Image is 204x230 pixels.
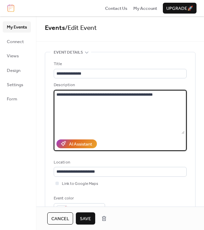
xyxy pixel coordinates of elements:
[80,215,91,222] span: Save
[3,93,31,104] a: Form
[65,22,97,34] span: / Edit Event
[54,82,185,89] div: Description
[166,5,193,12] span: Upgrade 🚀
[54,49,83,56] span: Event details
[3,21,31,32] a: My Events
[54,159,185,166] div: Location
[54,61,185,68] div: Title
[163,3,197,14] button: Upgrade🚀
[7,4,14,12] img: logo
[7,53,19,59] span: Views
[56,139,97,148] button: AI Assistant
[3,36,31,47] a: Connect
[7,96,17,102] span: Form
[7,38,24,45] span: Connect
[105,5,128,12] a: Contact Us
[133,5,157,12] a: My Account
[7,24,27,31] span: My Events
[47,212,73,225] button: Cancel
[7,67,20,74] span: Design
[69,141,92,148] div: AI Assistant
[76,212,95,225] button: Save
[3,65,31,76] a: Design
[3,79,31,90] a: Settings
[7,81,23,88] span: Settings
[51,215,69,222] span: Cancel
[45,22,65,34] a: Events
[54,195,104,202] div: Event color
[3,50,31,61] a: Views
[62,180,98,187] span: Link to Google Maps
